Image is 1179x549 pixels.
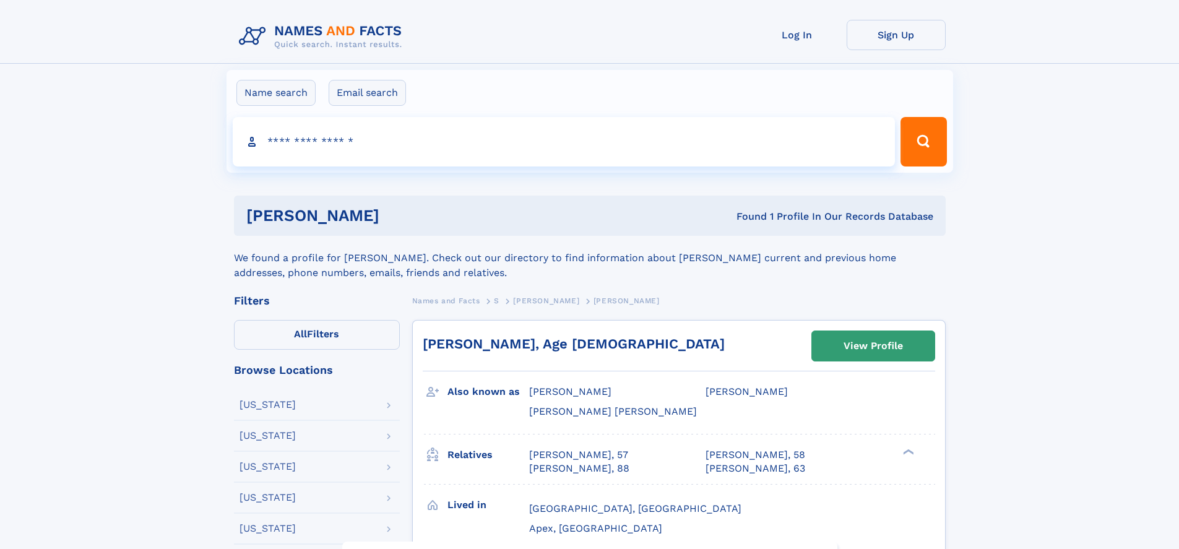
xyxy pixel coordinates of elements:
[234,20,412,53] img: Logo Names and Facts
[240,400,296,410] div: [US_STATE]
[294,328,307,340] span: All
[236,80,316,106] label: Name search
[240,493,296,503] div: [US_STATE]
[812,331,935,361] a: View Profile
[706,462,805,475] a: [PERSON_NAME], 63
[234,295,400,306] div: Filters
[234,365,400,376] div: Browse Locations
[240,524,296,534] div: [US_STATE]
[234,236,946,280] div: We found a profile for [PERSON_NAME]. Check out our directory to find information about [PERSON_N...
[329,80,406,106] label: Email search
[529,503,741,514] span: [GEOGRAPHIC_DATA], [GEOGRAPHIC_DATA]
[529,448,628,462] a: [PERSON_NAME], 57
[234,320,400,350] label: Filters
[594,296,660,305] span: [PERSON_NAME]
[706,386,788,397] span: [PERSON_NAME]
[900,447,915,456] div: ❯
[423,336,725,352] a: [PERSON_NAME], Age [DEMOGRAPHIC_DATA]
[513,293,579,308] a: [PERSON_NAME]
[706,448,805,462] a: [PERSON_NAME], 58
[233,117,896,166] input: search input
[447,495,529,516] h3: Lived in
[900,117,946,166] button: Search Button
[513,296,579,305] span: [PERSON_NAME]
[494,293,499,308] a: S
[529,462,629,475] a: [PERSON_NAME], 88
[246,208,558,223] h1: [PERSON_NAME]
[494,296,499,305] span: S
[447,444,529,465] h3: Relatives
[748,20,847,50] a: Log In
[529,386,611,397] span: [PERSON_NAME]
[558,210,933,223] div: Found 1 Profile In Our Records Database
[847,20,946,50] a: Sign Up
[529,522,662,534] span: Apex, [GEOGRAPHIC_DATA]
[844,332,903,360] div: View Profile
[412,293,480,308] a: Names and Facts
[240,431,296,441] div: [US_STATE]
[447,381,529,402] h3: Also known as
[240,462,296,472] div: [US_STATE]
[529,405,697,417] span: [PERSON_NAME] [PERSON_NAME]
